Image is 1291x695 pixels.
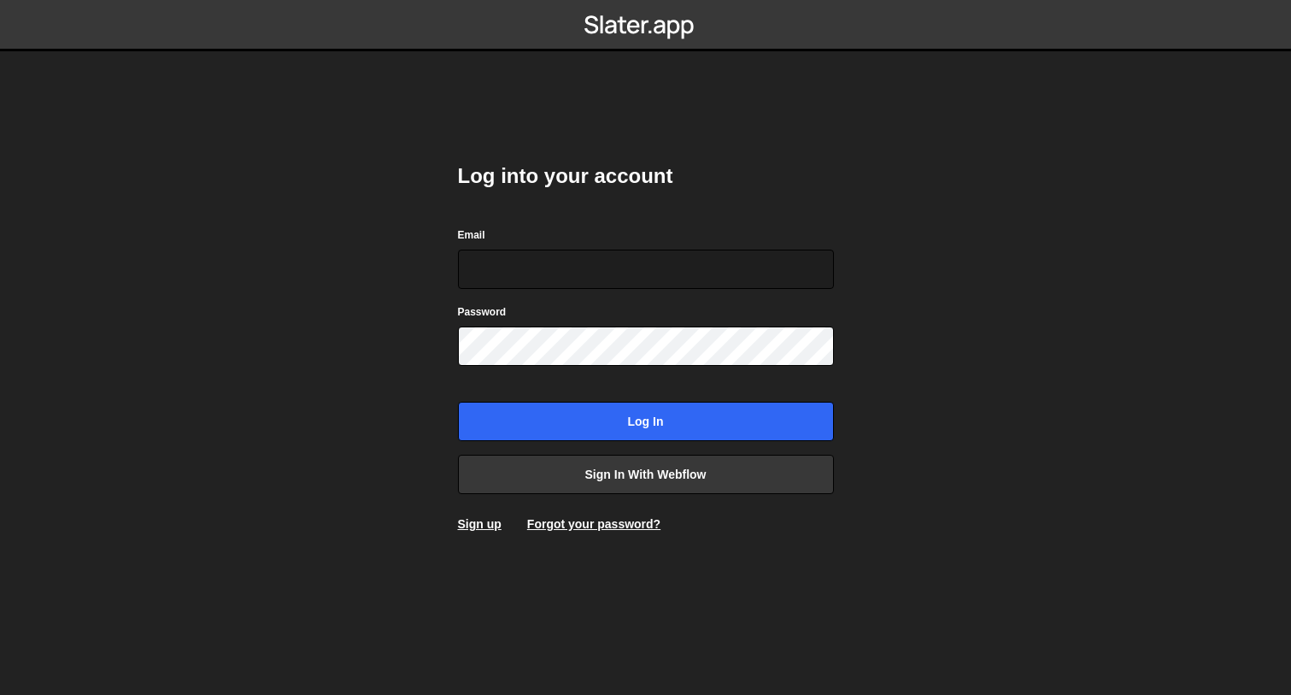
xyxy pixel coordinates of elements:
label: Email [458,227,485,244]
label: Password [458,303,507,321]
a: Sign in with Webflow [458,455,834,494]
a: Sign up [458,517,502,531]
input: Log in [458,402,834,441]
h2: Log into your account [458,162,834,190]
a: Forgot your password? [527,517,660,531]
